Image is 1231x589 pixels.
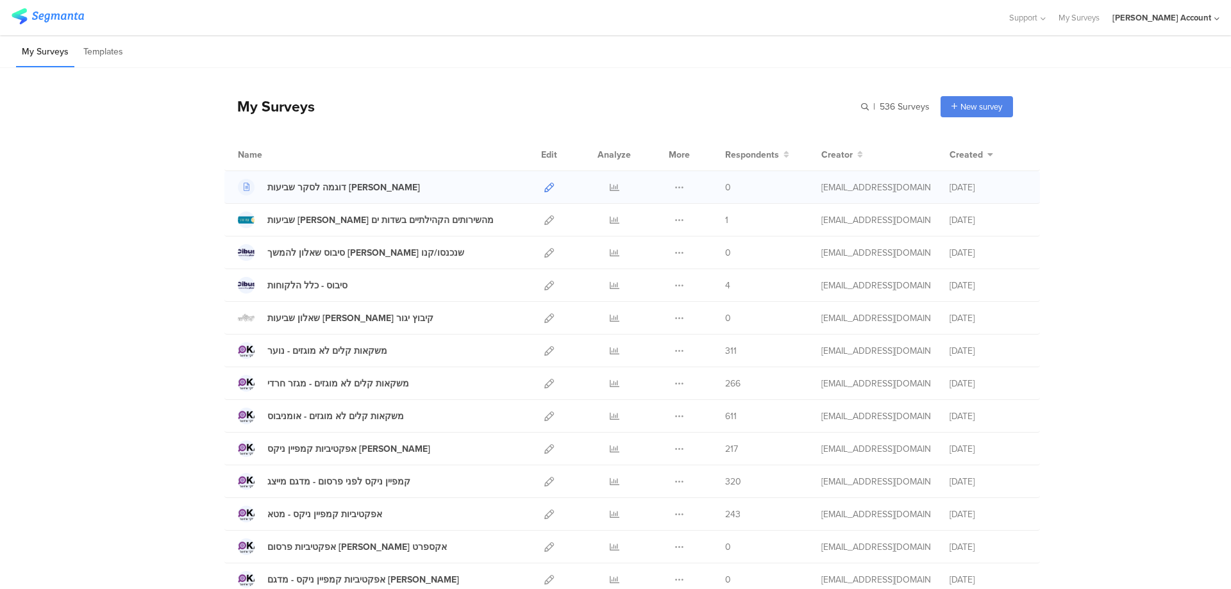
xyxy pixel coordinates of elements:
[267,279,348,292] div: סיבוס - כלל הלקוחות
[950,279,1026,292] div: [DATE]
[880,100,930,113] span: 536 Surveys
[950,246,1026,260] div: [DATE]
[238,408,404,424] a: משקאות קלים לא מוגזים - אומניבוס
[950,508,1026,521] div: [DATE]
[725,508,741,521] span: 243
[725,410,737,423] span: 611
[950,410,1026,423] div: [DATE]
[950,377,1026,390] div: [DATE]
[725,311,731,325] span: 0
[267,181,420,194] div: דוגמה לסקר שביעות רצון
[950,540,1026,554] div: [DATE]
[238,473,410,490] a: קמפיין ניקס לפני פרסום - מדגם מייצג
[821,148,853,162] span: Creator
[238,148,315,162] div: Name
[725,540,731,554] span: 0
[821,410,930,423] div: miri@miridikman.co.il
[238,310,433,326] a: שאלון שביעות [PERSON_NAME] קיבוץ יגור
[725,279,730,292] span: 4
[950,311,1026,325] div: [DATE]
[16,37,74,67] li: My Surveys
[224,95,315,117] div: My Surveys
[267,573,459,586] div: אפקטיביות קמפיין ניקס - מדגם מייצ
[725,377,741,390] span: 266
[725,344,737,358] span: 311
[238,342,387,359] a: משקאות קלים לא מוגזים - נוער
[871,100,877,113] span: |
[267,540,447,554] div: אפקטיביות פרסום מן אקספרט
[950,148,993,162] button: Created
[238,506,382,522] a: אפקטיביות קמפיין ניקס - מטא
[238,571,459,588] a: אפקטיביות קמפיין ניקס - מדגם [PERSON_NAME]
[238,179,420,195] a: דוגמה לסקר שביעות [PERSON_NAME]
[821,475,930,488] div: miri@miridikman.co.il
[725,475,741,488] span: 320
[267,246,464,260] div: סיבוס שאלון להמשך לאלו שנכנסו/קנו
[267,508,382,521] div: אפקטיביות קמפיין ניקס - מטא
[267,311,433,325] div: שאלון שביעות רצון קיבוץ יגור
[725,573,731,586] span: 0
[950,344,1026,358] div: [DATE]
[238,244,464,261] a: סיבוס שאלון להמשך [PERSON_NAME] שנכנסו/קנו
[725,246,731,260] span: 0
[267,213,494,227] div: שביעות רצון מהשירותים הקהילתיים בשדות ים
[821,279,930,292] div: miri@miridikman.co.il
[238,440,430,457] a: אפקטיביות קמפיין ניקס [PERSON_NAME]
[238,212,494,228] a: שביעות [PERSON_NAME] מהשירותים הקהילתיים בשדות ים
[267,410,404,423] div: משקאות קלים לא מוגזים - אומניבוס
[725,213,728,227] span: 1
[950,181,1026,194] div: [DATE]
[12,8,84,24] img: segmanta logo
[267,442,430,456] div: אפקטיביות קמפיין ניקס טיקטוק
[821,573,930,586] div: miri@miridikman.co.il
[595,138,633,170] div: Analyze
[950,475,1026,488] div: [DATE]
[821,213,930,227] div: miri@miridikman.co.il
[950,573,1026,586] div: [DATE]
[950,213,1026,227] div: [DATE]
[821,508,930,521] div: miri@miridikman.co.il
[821,344,930,358] div: miri@miridikman.co.il
[535,138,563,170] div: Edit
[1112,12,1211,24] div: [PERSON_NAME] Account
[238,277,348,294] a: סיבוס - כלל הלקוחות
[267,475,410,488] div: קמפיין ניקס לפני פרסום - מדגם מייצג
[960,101,1002,113] span: New survey
[267,377,409,390] div: משקאות קלים לא מוגזים - מגזר חרדי
[950,442,1026,456] div: [DATE]
[821,442,930,456] div: miri@miridikman.co.il
[821,246,930,260] div: miri@miridikman.co.il
[950,148,983,162] span: Created
[821,148,863,162] button: Creator
[725,148,789,162] button: Respondents
[821,377,930,390] div: miri@miridikman.co.il
[725,148,779,162] span: Respondents
[238,375,409,392] a: משקאות קלים לא מוגזים - מגזר חרדי
[821,311,930,325] div: miri@miridikman.co.il
[725,442,738,456] span: 217
[821,540,930,554] div: miri@miridikman.co.il
[238,538,447,555] a: אפקטיביות פרסום [PERSON_NAME] אקספרט
[78,37,129,67] li: Templates
[1009,12,1037,24] span: Support
[725,181,731,194] span: 0
[821,181,930,194] div: miri@miridikman.co.il
[267,344,387,358] div: משקאות קלים לא מוגזים - נוער
[666,138,693,170] div: More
